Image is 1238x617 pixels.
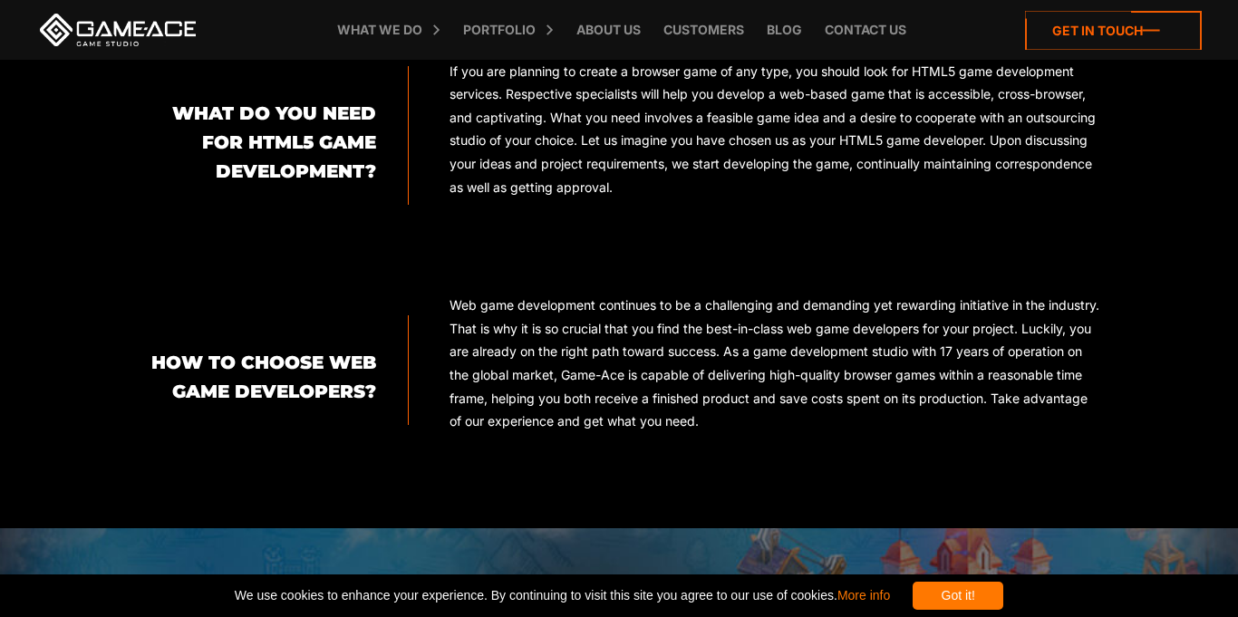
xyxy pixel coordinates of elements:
div: Got it! [913,582,1003,610]
a: Get in touch [1025,11,1202,50]
p: If you are planning to create a browser game of any type, you should look for HTML5 game developm... [450,60,1102,199]
h2: How to Choose Web Game Developers? [137,348,376,406]
h2: What Do You Need for HTML5 Game Development? [137,99,376,186]
a: More info [837,588,890,603]
p: Web game development continues to be a challenging and demanding yet rewarding initiative in the ... [450,294,1102,433]
span: We use cookies to enhance your experience. By continuing to visit this site you agree to our use ... [235,582,890,610]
